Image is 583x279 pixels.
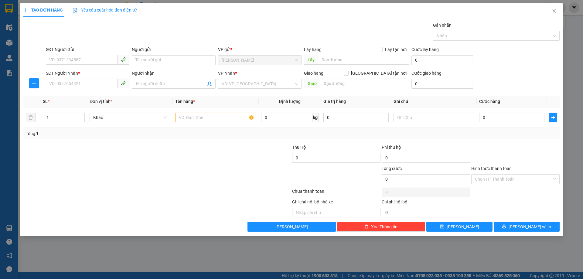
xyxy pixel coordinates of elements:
[382,144,470,153] div: Phí thu hộ
[494,222,560,232] button: printer[PERSON_NAME] và In
[275,223,308,230] span: [PERSON_NAME]
[549,113,557,122] button: plus
[279,99,301,104] span: Định lượng
[121,81,126,86] span: phone
[318,55,409,65] input: Dọc đường
[447,223,479,230] span: [PERSON_NAME]
[175,113,256,122] input: VD: Bàn, Ghế
[304,47,322,52] span: Lấy hàng
[132,46,215,53] div: Người gửi
[382,166,402,171] span: Tổng cước
[29,78,39,88] button: plus
[292,145,306,150] span: Thu Hộ
[73,8,137,12] span: Yêu cầu xuất hóa đơn điện tử
[93,113,167,122] span: Khác
[411,47,439,52] label: Cước lấy hàng
[291,188,381,199] div: Chưa thanh toán
[218,46,302,53] div: VP gửi
[433,23,452,28] label: Gán nhãn
[207,81,212,86] span: user-add
[550,115,557,120] span: plus
[46,46,129,53] div: SĐT Người Gửi
[11,5,60,25] strong: CÔNG TY TNHH DỊCH VỤ DU LỊCH THỜI ĐẠI
[546,3,563,20] button: Close
[411,71,442,76] label: Cước giao hàng
[304,79,320,88] span: Giao
[222,56,298,65] span: Lý Nhân
[46,70,129,77] div: SĐT Người Nhận
[479,99,500,104] span: Cước hàng
[9,26,62,48] span: Chuyển phát nhanh: [GEOGRAPHIC_DATA] - [GEOGRAPHIC_DATA]
[323,113,389,122] input: 0
[382,199,470,208] div: Chi phí nội bộ
[247,222,336,232] button: [PERSON_NAME]
[218,71,235,76] span: VP Nhận
[371,223,397,230] span: Xóa Thông tin
[292,208,380,217] input: Nhập ghi chú
[292,199,380,208] div: Ghi chú nội bộ nhà xe
[43,99,48,104] span: SL
[73,8,77,13] img: icon
[312,113,319,122] span: kg
[90,99,112,104] span: Đơn vị tính
[64,41,100,47] span: LN1209250271
[440,224,444,229] span: save
[411,55,473,65] input: Cước lấy hàng
[26,113,36,122] button: delete
[320,79,409,88] input: Dọc đường
[3,22,7,53] img: logo
[304,71,323,76] span: Giao hàng
[337,222,425,232] button: deleteXóa Thông tin
[509,223,551,230] span: [PERSON_NAME] và In
[552,9,557,14] span: close
[132,70,215,77] div: Người nhận
[304,55,318,65] span: Lấy
[394,113,474,122] input: Ghi Chú
[175,99,195,104] span: Tên hàng
[121,57,126,62] span: phone
[23,8,63,12] span: TẠO ĐƠN HÀNG
[23,8,28,12] span: plus
[383,46,409,53] span: Lấy tận nơi
[471,166,512,171] label: Hình thức thanh toán
[502,224,506,229] span: printer
[391,96,477,107] th: Ghi chú
[349,70,409,77] span: [GEOGRAPHIC_DATA] tận nơi
[426,222,492,232] button: save[PERSON_NAME]
[26,130,225,137] div: Tổng: 1
[411,79,473,89] input: Cước giao hàng
[364,224,369,229] span: delete
[323,99,346,104] span: Giá trị hàng
[29,81,39,86] span: plus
